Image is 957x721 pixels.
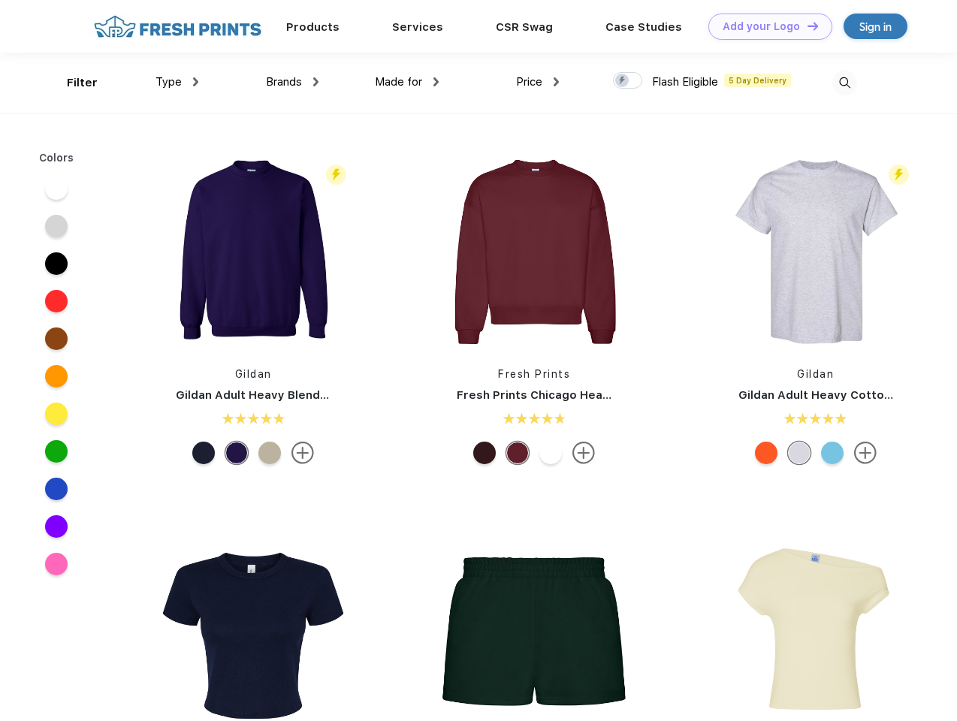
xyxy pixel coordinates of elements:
[572,442,595,464] img: more.svg
[889,164,909,185] img: flash_active_toggle.svg
[326,164,346,185] img: flash_active_toggle.svg
[193,77,198,86] img: dropdown.png
[192,442,215,464] div: Navy
[724,74,791,87] span: 5 Day Delivery
[313,77,318,86] img: dropdown.png
[716,152,916,351] img: func=resize&h=266
[153,152,353,351] img: func=resize&h=266
[506,442,529,464] div: Crimson Red mto
[235,368,272,380] a: Gildan
[723,20,800,33] div: Add your Logo
[291,442,314,464] img: more.svg
[258,442,281,464] div: Sand
[176,388,498,402] a: Gildan Adult Heavy Blend Adult 8 Oz. 50/50 Fleece Crew
[788,442,811,464] div: Ash Grey
[539,442,562,464] div: White
[797,368,834,380] a: Gildan
[738,388,934,402] a: Gildan Adult Heavy Cotton T-Shirt
[652,75,718,89] span: Flash Eligible
[554,77,559,86] img: dropdown.png
[67,74,98,92] div: Filter
[89,14,266,40] img: fo%20logo%202.webp
[28,150,86,166] div: Colors
[755,442,777,464] div: Orange
[854,442,877,464] img: more.svg
[286,20,340,34] a: Products
[155,75,182,89] span: Type
[516,75,542,89] span: Price
[821,442,844,464] div: Sky
[808,22,818,30] img: DT
[225,442,248,464] div: Purple
[434,152,634,351] img: func=resize&h=266
[844,14,907,39] a: Sign in
[375,75,422,89] span: Made for
[498,368,570,380] a: Fresh Prints
[457,388,716,402] a: Fresh Prints Chicago Heavyweight Crewneck
[832,71,857,95] img: desktop_search.svg
[473,442,496,464] div: Burgundy mto
[266,75,302,89] span: Brands
[859,18,892,35] div: Sign in
[433,77,439,86] img: dropdown.png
